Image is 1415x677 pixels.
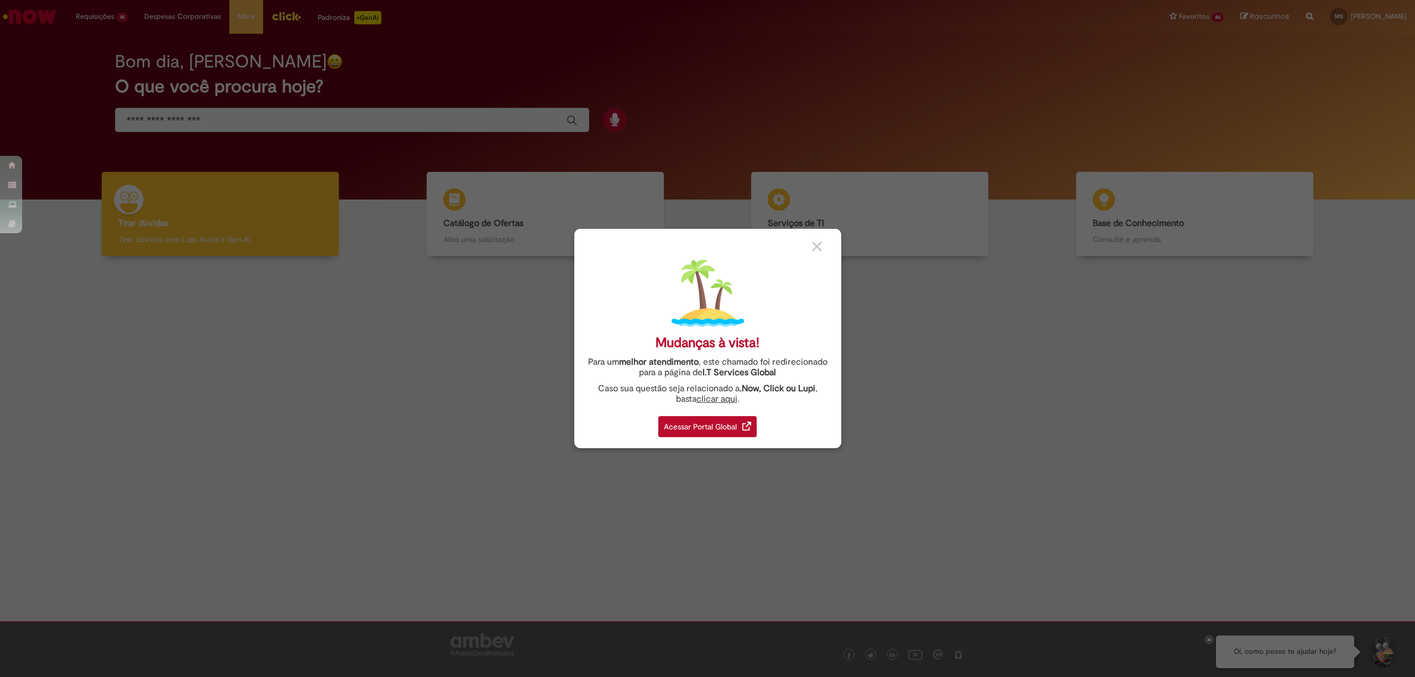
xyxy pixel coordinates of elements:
[812,242,822,251] img: close_button_grey.png
[703,361,776,378] a: I.T Services Global
[658,410,757,437] a: Acessar Portal Global
[740,383,815,394] strong: .Now, Click ou Lupi
[619,356,699,368] strong: melhor atendimento
[656,335,759,351] div: Mudanças à vista!
[583,357,833,378] div: Para um , este chamado foi redirecionado para a página de
[583,384,833,405] div: Caso sua questão seja relacionado a , basta .
[672,257,744,329] img: island.png
[696,387,737,405] a: clicar aqui
[742,422,751,431] img: redirect_link.png
[658,416,757,437] div: Acessar Portal Global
